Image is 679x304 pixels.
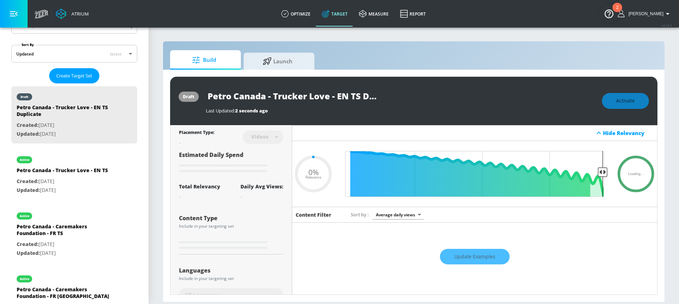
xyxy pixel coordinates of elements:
[177,52,231,69] span: Build
[11,86,137,144] div: draftPetro Canada - Trucker Love - EN TS DuplicateCreated:[DATE]Updated:[DATE]
[20,158,29,162] div: active
[179,288,283,302] div: All Languages
[616,7,619,17] div: 2
[17,130,116,139] p: [DATE]
[17,241,39,247] span: Created:
[603,129,653,136] div: Hide Relevancy
[275,1,316,27] a: optimize
[17,249,116,258] p: [DATE]
[179,276,283,281] div: Include in your targeting set
[342,151,608,197] input: Final Threshold
[11,149,137,200] div: activePetro Canada - Trucker Love - EN TSCreated:[DATE]Updated:[DATE]
[56,72,92,80] span: Create Target Set
[17,104,116,121] div: Petro Canada - Trucker Love - EN TS Duplicate
[179,224,283,228] div: Include in your targeting set
[296,211,331,218] h6: Content Filter
[17,178,39,185] span: Created:
[372,210,424,220] div: Average daily views
[69,11,89,17] div: Atrium
[17,122,39,128] span: Created:
[599,4,619,23] button: Open Resource Center, 2 new notifications
[308,168,319,176] span: 0%
[183,94,195,100] div: draft
[17,240,116,249] p: [DATE]
[20,214,29,218] div: active
[662,23,672,27] span: v 4.22.2
[206,107,595,114] div: Last Updated:
[179,268,283,273] div: Languages
[17,250,40,256] span: Updated:
[17,286,116,303] div: Petro Canada - Caremakers Foundation - FR [GEOGRAPHIC_DATA]
[49,68,99,83] button: Create Target Set
[179,129,214,137] div: Placement Type:
[316,1,353,27] a: Target
[11,205,137,263] div: activePetro Canada - Caremakers Foundation - FR TSCreated:[DATE]Updated:[DATE]
[179,151,283,175] div: Estimated Daily Spend
[110,51,122,57] span: latest
[235,107,268,114] span: 2 seconds ago
[56,8,89,19] a: Atrium
[20,42,35,47] label: Sort By
[185,292,220,299] span: All Languages
[17,167,108,177] div: Petro Canada - Trucker Love - EN TS
[353,1,394,27] a: measure
[16,51,34,57] div: Updated
[17,121,116,130] p: [DATE]
[351,211,369,218] span: Sort by
[179,151,243,159] span: Estimated Daily Spend
[17,187,40,193] span: Updated:
[251,53,304,70] span: Launch
[21,95,28,99] div: draft
[20,277,29,281] div: active
[248,134,272,140] div: Videos
[17,130,40,137] span: Updated:
[179,215,283,221] div: Content Type
[626,11,663,16] span: login as: harvir.chahal@zefr.com
[306,176,321,179] span: Relevance
[394,1,431,27] a: Report
[240,183,283,190] div: Daily Avg Views:
[628,172,644,176] span: Loading...
[292,125,657,141] div: Hide Relevancy
[17,177,108,186] p: [DATE]
[17,223,116,240] div: Petro Canada - Caremakers Foundation - FR TS
[17,186,108,195] p: [DATE]
[618,10,672,18] button: [PERSON_NAME]
[179,183,220,190] div: Total Relevancy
